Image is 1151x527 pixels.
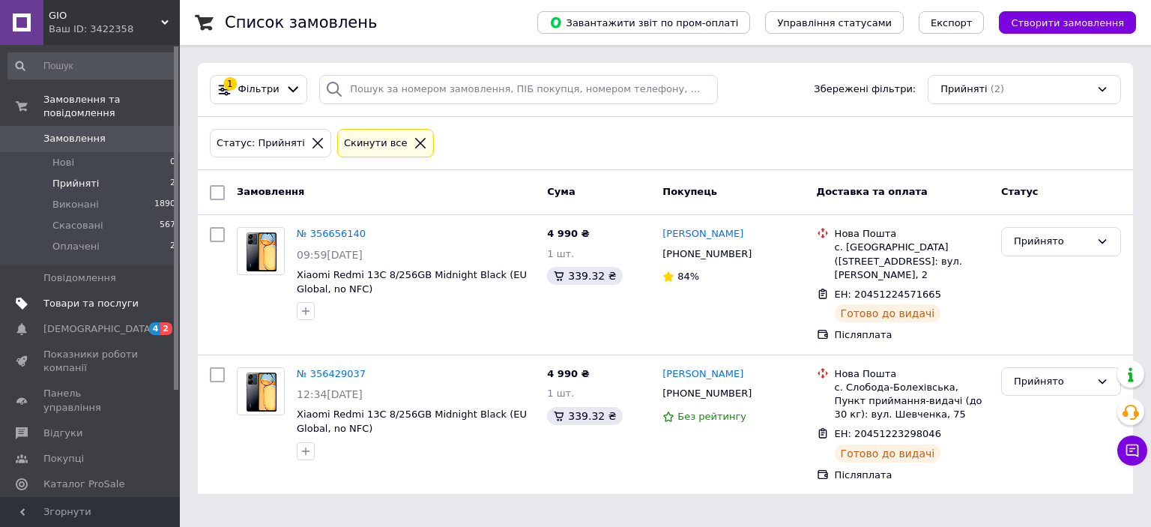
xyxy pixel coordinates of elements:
div: Нова Пошта [835,227,989,241]
span: Каталог ProSale [43,478,124,491]
h1: Список замовлень [225,13,377,31]
a: [PERSON_NAME] [662,227,743,241]
div: Прийнято [1014,234,1090,250]
a: Xiaomi Redmi 13C 8/256GB Midnight Black (EU Global, no NFC) [297,269,527,295]
span: 4 [149,322,161,335]
span: ЕН: 20451223298046 [835,428,941,439]
span: Без рейтингу [677,411,746,422]
button: Створити замовлення [999,11,1136,34]
span: Панель управління [43,387,139,414]
div: Нова Пошта [835,367,989,381]
img: Фото товару [241,228,280,274]
div: Готово до видачі [835,304,941,322]
span: Замовлення [237,186,304,197]
div: [PHONE_NUMBER] [659,384,755,403]
span: Фільтри [238,82,280,97]
span: Товари та послуги [43,297,139,310]
span: 12:34[DATE] [297,388,363,400]
span: 2 [170,177,175,190]
div: 339.32 ₴ [547,407,622,425]
span: 1 шт. [547,248,574,259]
div: 339.32 ₴ [547,267,622,285]
span: 09:59[DATE] [297,249,363,261]
span: Покупець [662,186,717,197]
span: Експорт [931,17,973,28]
div: Післяплата [835,328,989,342]
button: Чат з покупцем [1117,436,1147,466]
span: Виконані [52,198,99,211]
span: Створити замовлення [1011,17,1124,28]
span: 4 990 ₴ [547,228,589,239]
button: Управління статусами [765,11,904,34]
span: [DEMOGRAPHIC_DATA] [43,322,154,336]
div: Готово до видачі [835,445,941,463]
span: Завантажити звіт по пром-оплаті [549,16,738,29]
span: 4 990 ₴ [547,368,589,379]
button: Експорт [919,11,985,34]
a: [PERSON_NAME] [662,367,743,382]
span: ЕН: 20451224571665 [835,289,941,300]
a: Створити замовлення [984,16,1136,28]
span: 1 шт. [547,388,574,399]
span: 2 [160,322,172,335]
div: с. Слобода-Болехівська, Пункт приймання-видачі (до 30 кг): вул. Шевченка, 75 [835,381,989,422]
span: Збережені фільтри: [814,82,916,97]
span: 0 [170,156,175,169]
a: Фото товару [237,227,285,275]
div: Прийнято [1014,374,1090,390]
a: Фото товару [237,367,285,415]
span: Доставка та оплата [817,186,928,197]
span: Скасовані [52,219,103,232]
span: Повідомлення [43,271,116,285]
input: Пошук [7,52,177,79]
a: № 356429037 [297,368,366,379]
span: Прийняті [940,82,987,97]
div: Статус: Прийняті [214,136,308,151]
span: Відгуки [43,427,82,440]
span: Замовлення [43,132,106,145]
span: Покупці [43,452,84,466]
span: Оплачені [52,240,100,253]
span: 84% [677,271,699,282]
span: 2 [170,240,175,253]
span: Статус [1001,186,1039,197]
div: с. [GEOGRAPHIC_DATA] ([STREET_ADDRESS]: вул. [PERSON_NAME], 2 [835,241,989,282]
span: 567 [160,219,175,232]
span: Управління статусами [777,17,892,28]
div: 1 [223,77,237,91]
span: 1890 [154,198,175,211]
div: Післяплата [835,469,989,482]
a: № 356656140 [297,228,366,239]
div: Ваш ID: 3422358 [49,22,180,36]
span: Нові [52,156,74,169]
img: Фото товару [241,368,280,415]
div: [PHONE_NUMBER] [659,244,755,264]
a: Xiaomi Redmi 13C 8/256GB Midnight Black (EU Global, no NFC) [297,409,527,434]
span: Показники роботи компанії [43,348,139,375]
div: Cкинути все [341,136,411,151]
span: Прийняті [52,177,99,190]
button: Завантажити звіт по пром-оплаті [537,11,750,34]
span: Cума [547,186,575,197]
input: Пошук за номером замовлення, ПІБ покупця, номером телефону, Email, номером накладної [319,75,718,104]
span: GIO [49,9,161,22]
span: (2) [991,83,1004,94]
span: Замовлення та повідомлення [43,93,180,120]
